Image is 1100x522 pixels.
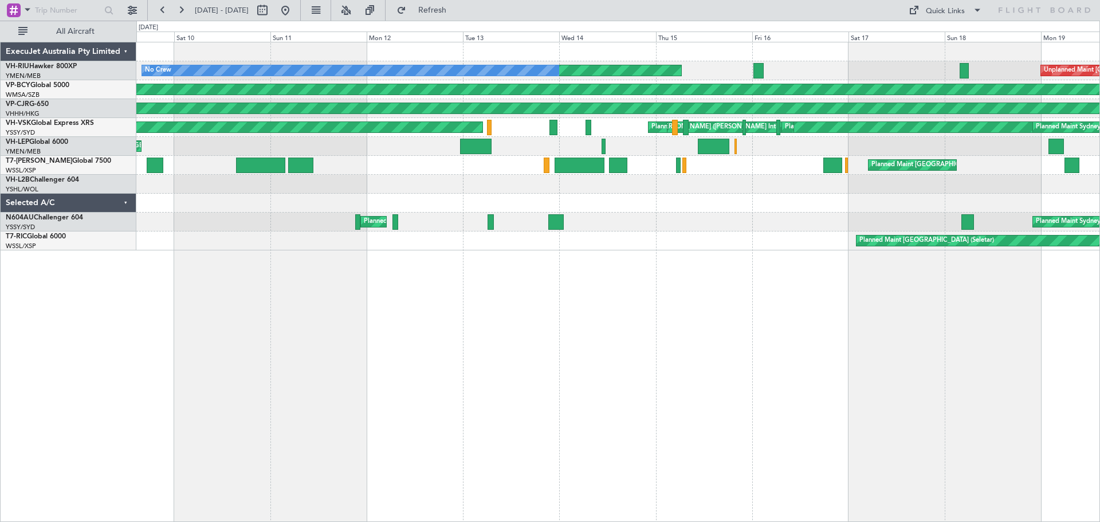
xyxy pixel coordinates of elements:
a: VH-LEPGlobal 6000 [6,139,68,146]
a: WMSA/SZB [6,91,40,99]
div: Sat 17 [848,32,945,42]
div: Planned Maint [GEOGRAPHIC_DATA] (Seletar) [871,156,1006,174]
span: VP-BCY [6,82,30,89]
div: Sun 11 [270,32,367,42]
div: Quick Links [926,6,965,17]
div: Thu 15 [656,32,752,42]
span: VH-L2B [6,176,30,183]
span: VH-RIU [6,63,29,70]
div: Planned Maint [GEOGRAPHIC_DATA] (Seletar) [859,232,994,249]
div: Tue 13 [463,32,559,42]
div: No Crew [145,62,171,79]
div: [DATE] [139,23,158,33]
a: VH-L2BChallenger 604 [6,176,79,183]
div: [PERSON_NAME] ([PERSON_NAME] Intl) [659,119,779,136]
a: YMEN/MEB [6,147,41,156]
span: All Aircraft [30,28,121,36]
div: Sat 10 [174,32,270,42]
div: Planned Maint Sydney ([PERSON_NAME] Intl) [364,213,497,230]
a: T7-[PERSON_NAME]Global 7500 [6,158,111,164]
div: Sun 18 [945,32,1041,42]
div: Fri 16 [752,32,848,42]
a: VH-VSKGlobal Express XRS [6,120,94,127]
a: VP-CJRG-650 [6,101,49,108]
button: Refresh [391,1,460,19]
a: YMEN/MEB [6,72,41,80]
span: VP-CJR [6,101,29,108]
a: WSSL/XSP [6,166,36,175]
div: Wed 14 [559,32,655,42]
span: VH-VSK [6,120,31,127]
button: Quick Links [903,1,988,19]
a: T7-RICGlobal 6000 [6,233,66,240]
span: T7-RIC [6,233,27,240]
a: VH-RIUHawker 800XP [6,63,77,70]
span: Refresh [408,6,457,14]
a: N604AUChallenger 604 [6,214,83,221]
a: WSSL/XSP [6,242,36,250]
div: Mon 12 [367,32,463,42]
a: YSHL/WOL [6,185,38,194]
div: Planned Maint Sydney ([PERSON_NAME] Intl) [651,119,784,136]
a: VP-BCYGlobal 5000 [6,82,69,89]
div: Planned Maint Sydney ([PERSON_NAME] Intl) [785,119,918,136]
a: YSSY/SYD [6,128,35,137]
span: VH-LEP [6,139,29,146]
span: T7-[PERSON_NAME] [6,158,72,164]
span: N604AU [6,214,34,221]
span: [DATE] - [DATE] [195,5,249,15]
a: YSSY/SYD [6,223,35,231]
a: VHHH/HKG [6,109,40,118]
input: Trip Number [35,2,101,19]
button: All Aircraft [13,22,124,41]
